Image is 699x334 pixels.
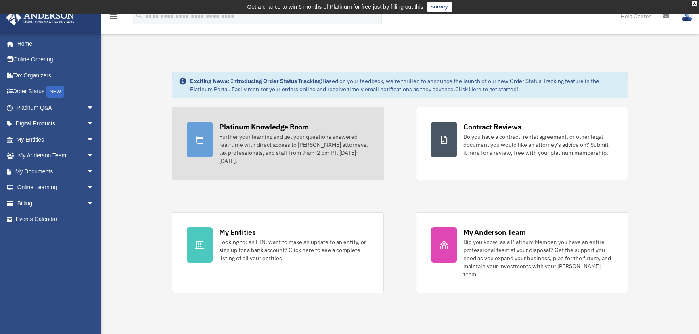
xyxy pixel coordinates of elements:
[416,212,628,293] a: My Anderson Team Did you know, as a Platinum Member, you have an entire professional team at your...
[6,163,107,180] a: My Documentsarrow_drop_down
[6,116,107,132] a: Digital Productsarrow_drop_down
[6,148,107,164] a: My Anderson Teamarrow_drop_down
[6,52,107,68] a: Online Ordering
[6,195,107,211] a: Billingarrow_drop_down
[86,148,103,164] span: arrow_drop_down
[6,211,107,228] a: Events Calendar
[6,83,107,100] a: Order StatusNEW
[247,2,423,12] div: Get a chance to win 6 months of Platinum for free just by filling out this
[109,14,119,21] a: menu
[219,122,309,132] div: Platinum Knowledge Room
[86,132,103,148] span: arrow_drop_down
[463,133,613,157] div: Do you have a contract, rental agreement, or other legal document you would like an attorney's ad...
[416,107,628,180] a: Contract Reviews Do you have a contract, rental agreement, or other legal document you would like...
[109,11,119,21] i: menu
[172,212,384,293] a: My Entities Looking for an EIN, want to make an update to an entity, or sign up for a bank accoun...
[86,116,103,132] span: arrow_drop_down
[86,180,103,196] span: arrow_drop_down
[455,86,518,93] a: Click Here to get started!
[190,77,322,85] strong: Exciting News: Introducing Order Status Tracking!
[172,107,384,180] a: Platinum Knowledge Room Further your learning and get your questions answered real-time with dire...
[692,1,697,6] div: close
[6,180,107,196] a: Online Learningarrow_drop_down
[6,100,107,116] a: Platinum Q&Aarrow_drop_down
[6,132,107,148] a: My Entitiesarrow_drop_down
[86,100,103,116] span: arrow_drop_down
[6,67,107,83] a: Tax Organizers
[135,11,144,20] i: search
[6,35,103,52] a: Home
[463,122,521,132] div: Contract Reviews
[681,10,693,22] img: User Pic
[4,10,77,25] img: Anderson Advisors Platinum Portal
[463,238,613,278] div: Did you know, as a Platinum Member, you have an entire professional team at your disposal? Get th...
[190,77,621,93] div: Based on your feedback, we're thrilled to announce the launch of our new Order Status Tracking fe...
[219,133,369,165] div: Further your learning and get your questions answered real-time with direct access to [PERSON_NAM...
[219,238,369,262] div: Looking for an EIN, want to make an update to an entity, or sign up for a bank account? Click her...
[46,86,64,98] div: NEW
[86,163,103,180] span: arrow_drop_down
[427,2,452,12] a: survey
[463,227,525,237] div: My Anderson Team
[86,195,103,212] span: arrow_drop_down
[219,227,255,237] div: My Entities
